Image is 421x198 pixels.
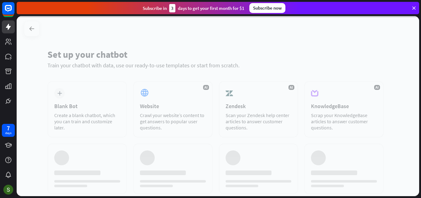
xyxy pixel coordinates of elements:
[143,4,244,12] div: Subscribe in days to get your first month for $1
[7,125,10,131] div: 7
[5,131,11,135] div: days
[2,124,15,137] a: 7 days
[169,4,175,12] div: 3
[249,3,285,13] div: Subscribe now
